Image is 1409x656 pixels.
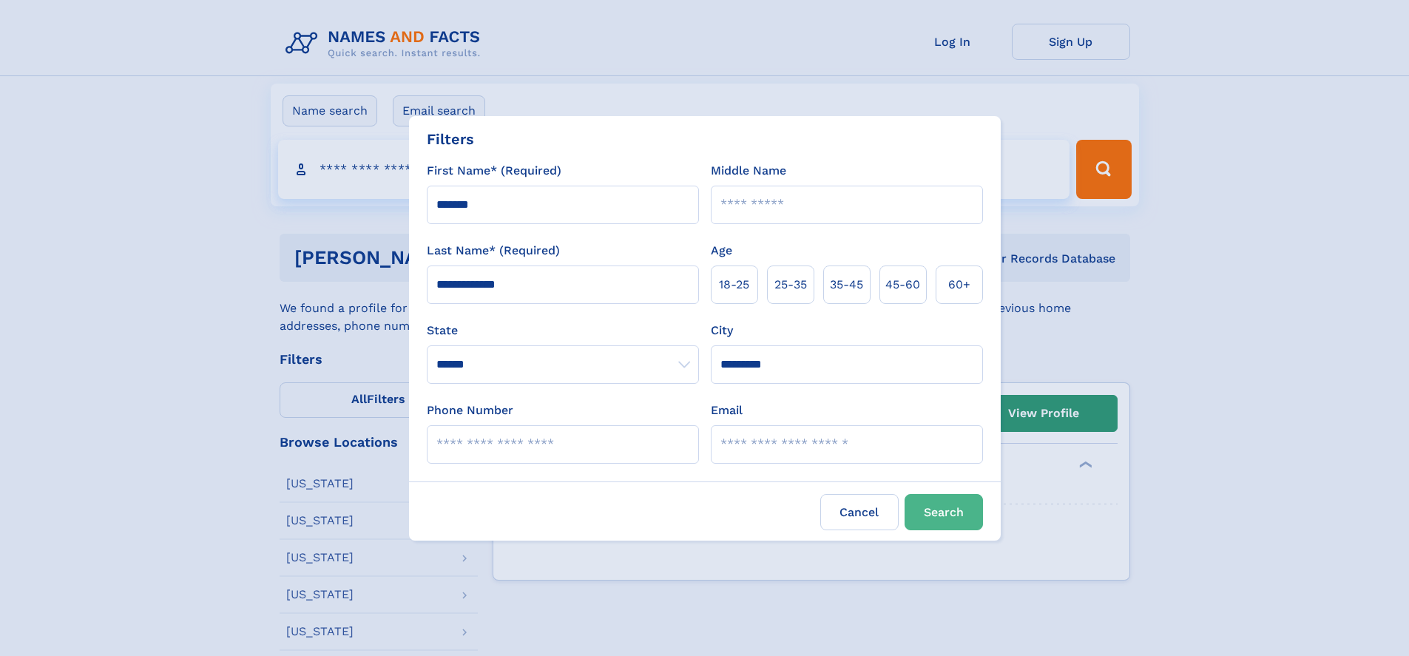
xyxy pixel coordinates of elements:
span: 25‑35 [774,276,807,294]
span: 45‑60 [885,276,920,294]
label: Last Name* (Required) [427,242,560,260]
label: Middle Name [711,162,786,180]
label: Phone Number [427,402,513,419]
span: 35‑45 [830,276,863,294]
span: 18‑25 [719,276,749,294]
button: Search [905,494,983,530]
label: City [711,322,733,339]
label: Cancel [820,494,899,530]
span: 60+ [948,276,970,294]
label: Email [711,402,743,419]
label: Age [711,242,732,260]
div: Filters [427,128,474,150]
label: First Name* (Required) [427,162,561,180]
label: State [427,322,699,339]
